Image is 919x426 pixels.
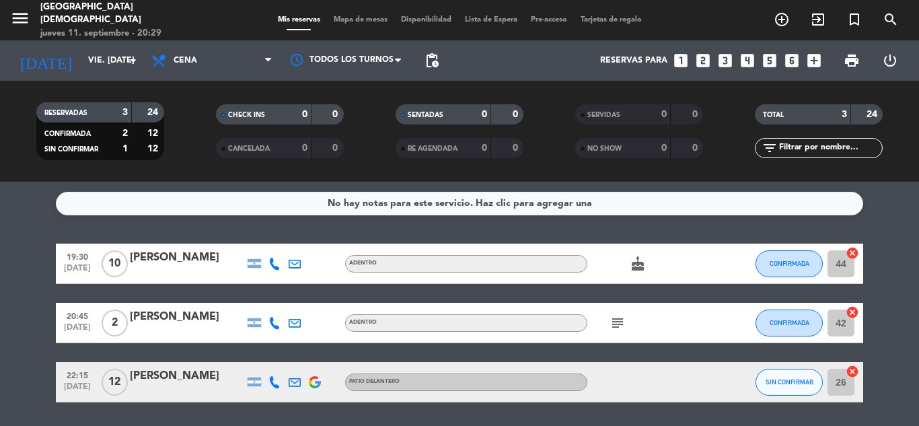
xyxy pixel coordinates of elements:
[661,110,667,119] strong: 0
[600,56,667,65] span: Reservas para
[147,108,161,117] strong: 24
[349,260,377,266] span: Adentro
[424,52,440,69] span: pending_actions
[102,369,128,396] span: 12
[228,145,270,152] span: CANCELADA
[125,52,141,69] i: arrow_drop_down
[756,310,823,336] button: CONFIRMADA
[762,140,778,156] i: filter_list
[763,112,784,118] span: TOTAL
[10,8,30,28] i: menu
[770,260,809,267] span: CONFIRMADA
[587,145,622,152] span: NO SHOW
[458,16,524,24] span: Lista de Espera
[328,196,592,211] div: No hay notas para este servicio. Haz clic para agregar una
[44,131,91,137] span: CONFIRMADA
[587,112,620,118] span: SERVIDAS
[524,16,574,24] span: Pre-acceso
[756,250,823,277] button: CONFIRMADA
[770,319,809,326] span: CONFIRMADA
[574,16,649,24] span: Tarjetas de regalo
[122,129,128,138] strong: 2
[482,143,487,153] strong: 0
[122,144,128,153] strong: 1
[846,11,862,28] i: turned_in_not
[349,379,400,384] span: Patio delantero
[739,52,756,69] i: looks_4
[805,52,823,69] i: add_box
[394,16,458,24] span: Disponibilidad
[147,129,161,138] strong: 12
[61,323,94,339] span: [DATE]
[102,310,128,336] span: 2
[766,378,813,386] span: SIN CONFIRMAR
[130,308,244,326] div: [PERSON_NAME]
[302,143,307,153] strong: 0
[147,144,161,153] strong: 12
[761,52,778,69] i: looks_5
[692,110,700,119] strong: 0
[672,52,690,69] i: looks_one
[61,264,94,279] span: [DATE]
[778,141,882,155] input: Filtrar por nombre...
[610,315,626,331] i: subject
[130,367,244,385] div: [PERSON_NAME]
[694,52,712,69] i: looks_two
[228,112,265,118] span: CHECK INS
[271,16,327,24] span: Mis reservas
[846,365,859,378] i: cancel
[756,369,823,396] button: SIN CONFIRMAR
[871,40,909,81] div: LOG OUT
[332,110,340,119] strong: 0
[844,52,860,69] span: print
[846,306,859,319] i: cancel
[783,52,801,69] i: looks_6
[174,56,197,65] span: Cena
[810,11,826,28] i: exit_to_app
[102,250,128,277] span: 10
[842,110,847,119] strong: 3
[10,46,81,75] i: [DATE]
[302,110,307,119] strong: 0
[61,382,94,398] span: [DATE]
[513,143,521,153] strong: 0
[882,52,898,69] i: power_settings_new
[867,110,880,119] strong: 24
[630,256,646,272] i: cake
[309,376,321,388] img: google-logo.png
[332,143,340,153] strong: 0
[883,11,899,28] i: search
[692,143,700,153] strong: 0
[846,246,859,260] i: cancel
[130,249,244,267] div: [PERSON_NAME]
[349,320,377,325] span: Adentro
[44,146,98,153] span: SIN CONFIRMAR
[44,110,87,116] span: RESERVADAS
[327,16,394,24] span: Mapa de mesas
[61,367,94,382] span: 22:15
[408,112,443,118] span: SENTADAS
[482,110,487,119] strong: 0
[513,110,521,119] strong: 0
[40,27,220,40] div: jueves 11. septiembre - 20:29
[716,52,734,69] i: looks_3
[61,308,94,323] span: 20:45
[61,248,94,264] span: 19:30
[10,8,30,33] button: menu
[408,145,457,152] span: RE AGENDADA
[774,11,790,28] i: add_circle_outline
[661,143,667,153] strong: 0
[122,108,128,117] strong: 3
[40,1,220,27] div: [GEOGRAPHIC_DATA][DEMOGRAPHIC_DATA]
